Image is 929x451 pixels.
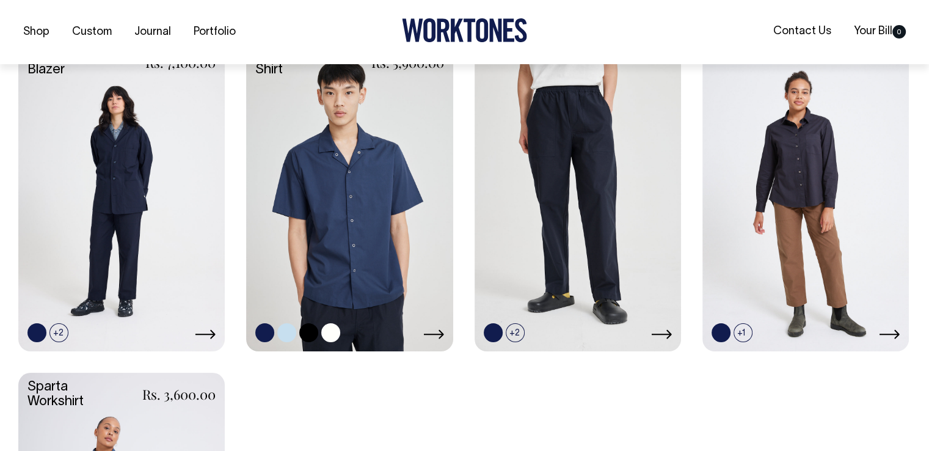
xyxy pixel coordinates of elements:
span: +2 [506,323,525,342]
span: +1 [734,323,752,342]
span: 0 [892,25,906,38]
a: Contact Us [768,21,836,42]
a: Shop [18,22,54,42]
a: Portfolio [189,22,241,42]
span: +2 [49,323,68,342]
a: Journal [129,22,176,42]
a: Your Bill0 [849,21,911,42]
a: Custom [67,22,117,42]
